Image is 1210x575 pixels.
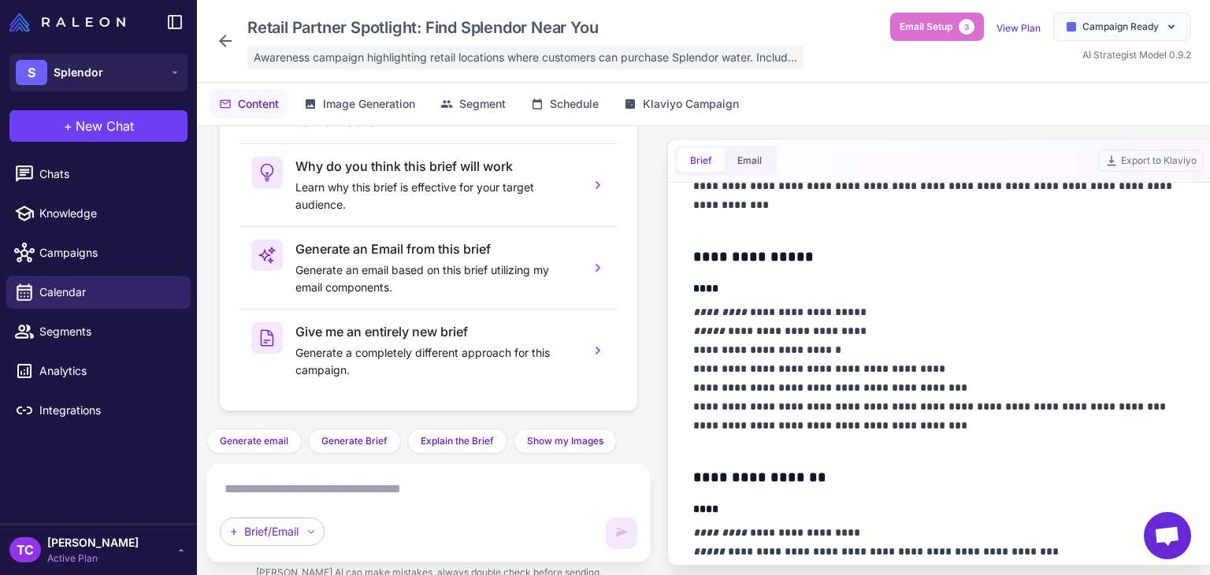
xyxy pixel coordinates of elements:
[295,157,577,176] h3: Why do you think this brief will work
[238,95,279,113] span: Content
[206,428,302,454] button: Generate email
[220,517,325,546] div: Brief/Email
[959,19,974,35] span: 3
[39,323,178,340] span: Segments
[900,20,952,34] span: Email Setup
[459,95,506,113] span: Segment
[54,64,103,81] span: Splendor
[295,322,577,341] h3: Give me an entirely new brief
[241,13,804,43] div: Click to edit campaign name
[247,46,804,69] div: Click to edit description
[1098,150,1204,172] button: Export to Klaviyo
[421,434,494,448] span: Explain the Brief
[295,344,577,379] p: Generate a completely different approach for this campaign.
[431,89,515,119] button: Segment
[6,276,191,309] a: Calendar
[295,89,425,119] button: Image Generation
[550,95,599,113] span: Schedule
[643,95,739,113] span: Klaviyo Campaign
[6,354,191,388] a: Analytics
[890,13,984,41] button: Email Setup3
[47,534,139,551] span: [PERSON_NAME]
[39,205,178,222] span: Knowledge
[295,262,577,296] p: Generate an email based on this brief utilizing my email components.
[1082,20,1159,34] span: Campaign Ready
[9,13,125,32] img: Raleon Logo
[39,244,178,262] span: Campaigns
[614,89,748,119] button: Klaviyo Campaign
[16,60,47,85] div: S
[6,236,191,269] a: Campaigns
[39,284,178,301] span: Calendar
[407,428,507,454] button: Explain the Brief
[39,165,178,183] span: Chats
[9,537,41,562] div: TC
[47,551,139,566] span: Active Plan
[1082,49,1191,61] span: AI Strategist Model 0.9.2
[295,179,577,213] p: Learn why this brief is effective for your target audience.
[6,197,191,230] a: Knowledge
[39,362,178,380] span: Analytics
[725,149,774,172] button: Email
[210,89,288,119] button: Content
[997,22,1041,34] a: View Plan
[254,49,797,66] span: Awareness campaign highlighting retail locations where customers can purchase Splendor water. Inc...
[308,428,401,454] button: Generate Brief
[64,117,72,135] span: +
[6,315,191,348] a: Segments
[677,149,725,172] button: Brief
[514,428,617,454] button: Show my Images
[76,117,134,135] span: New Chat
[9,110,187,142] button: +New Chat
[6,158,191,191] a: Chats
[295,239,577,258] h3: Generate an Email from this brief
[521,89,608,119] button: Schedule
[6,394,191,427] a: Integrations
[9,54,187,91] button: SSplendor
[321,434,388,448] span: Generate Brief
[323,95,415,113] span: Image Generation
[1144,512,1191,559] a: Open chat
[527,434,603,448] span: Show my Images
[39,402,178,419] span: Integrations
[220,434,288,448] span: Generate email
